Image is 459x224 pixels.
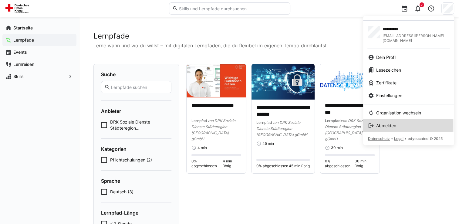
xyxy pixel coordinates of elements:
span: Datenschutz [368,136,390,141]
span: Abmelden [376,123,396,129]
span: edyoucated © 2025 [408,136,443,141]
span: • [391,136,393,141]
span: Zertifikate [376,80,397,86]
span: Lesezeichen [376,67,401,73]
span: Dein Profil [376,54,396,60]
span: • [405,136,407,141]
span: Legal [394,136,403,141]
span: Organisation wechseln [376,110,421,116]
span: Einstellungen [376,93,402,99]
span: [EMAIL_ADDRESS][PERSON_NAME][DOMAIN_NAME] [383,33,449,43]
